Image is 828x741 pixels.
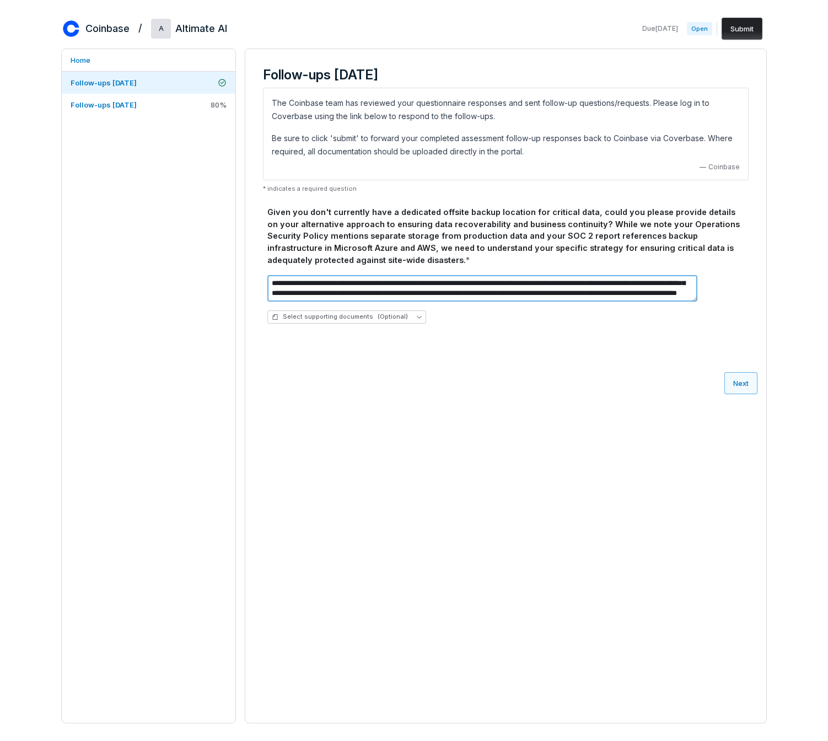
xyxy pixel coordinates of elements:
span: Follow-ups [DATE] [71,78,137,87]
a: Follow-ups [DATE]80% [62,94,235,116]
span: Select supporting documents [272,313,408,321]
p: * indicates a required question [263,185,749,193]
div: Given you don't currently have a dedicated offsite backup location for critical data, could you p... [267,206,744,266]
h3: Follow-ups [DATE] [263,67,749,83]
p: Be sure to click 'submit' to forward your completed assessment follow-up responses back to Coinba... [272,132,740,158]
span: Open [687,22,712,35]
span: 80 % [211,100,227,110]
span: Due [DATE] [642,24,678,33]
span: (Optional) [378,313,408,321]
h2: / [138,19,142,35]
h2: Altimate AI [175,22,227,36]
button: Submit [722,18,762,40]
button: Next [724,372,757,394]
p: The Coinbase team has reviewed your questionnaire responses and sent follow-up questions/requests... [272,96,740,123]
a: Home [62,49,235,71]
span: — [700,163,706,171]
h2: Coinbase [85,22,130,36]
span: Follow-ups [DATE] [71,100,137,109]
a: Follow-ups [DATE] [62,72,235,94]
span: Coinbase [708,163,740,171]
